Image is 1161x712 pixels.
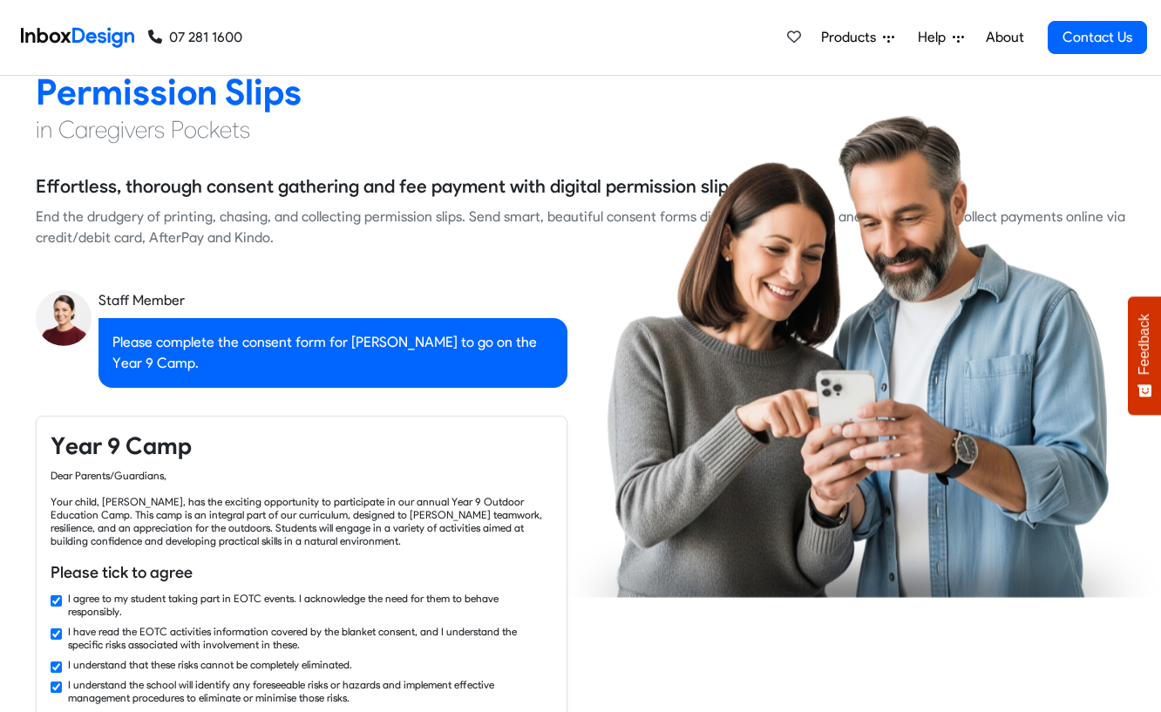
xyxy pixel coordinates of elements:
[98,290,567,311] div: Staff Member
[51,431,553,462] h4: Year 9 Camp
[51,469,553,547] div: Dear Parents/Guardians, Your child, [PERSON_NAME], has the exciting opportunity to participate in...
[1137,314,1152,375] span: Feedback
[821,27,883,48] span: Products
[1048,21,1147,54] a: Contact Us
[918,27,953,48] span: Help
[148,27,242,48] a: 07 281 1600
[68,678,553,704] label: I understand the school will identify any foreseeable risks or hazards and implement effective ma...
[36,70,1125,114] h2: Permission Slips
[36,207,1125,248] div: End the drudgery of printing, chasing, and collecting permission slips. Send smart, beautiful con...
[68,625,553,651] label: I have read the EOTC activities information covered by the blanket consent, and I understand the ...
[911,20,971,55] a: Help
[68,658,352,671] label: I understand that these risks cannot be completely eliminated.
[1128,296,1161,415] button: Feedback - Show survey
[981,20,1029,55] a: About
[36,114,1125,146] h4: in Caregivers Pockets
[36,290,92,346] img: staff_avatar.png
[68,592,553,618] label: I agree to my student taking part in EOTC events. I acknowledge the need for them to behave respo...
[36,173,737,200] h5: Effortless, thorough consent gathering and fee payment with digital permission slips
[814,20,901,55] a: Products
[98,318,567,388] div: Please complete the consent form for [PERSON_NAME] to go on the Year 9 Camp.
[51,561,553,584] h6: Please tick to agree
[560,114,1158,597] img: parents_using_phone.png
